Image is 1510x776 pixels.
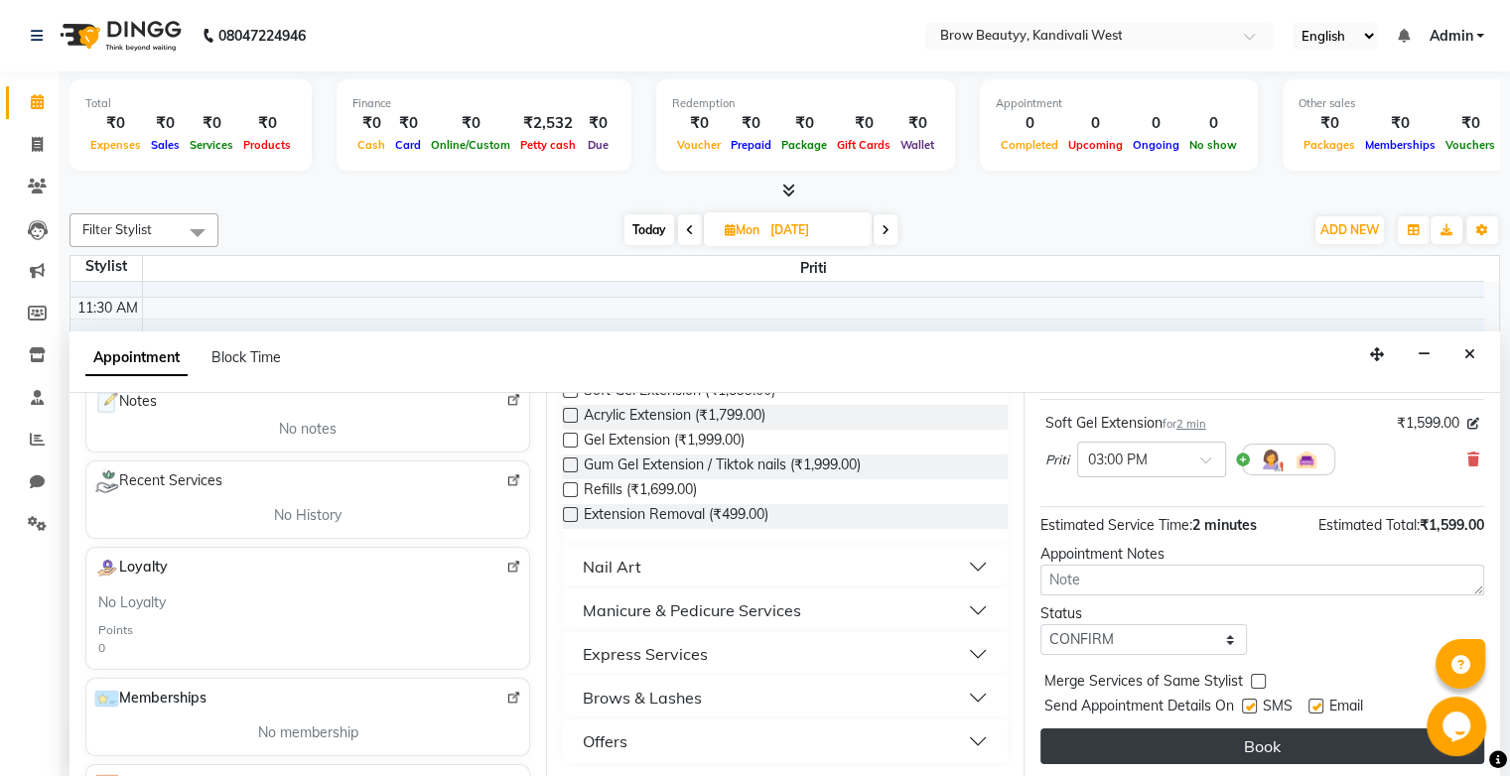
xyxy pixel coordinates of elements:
button: Express Services [571,636,999,672]
span: Refills (₹1,699.00) [584,479,697,504]
iframe: chat widget [1427,697,1490,756]
div: Brows & Lashes [583,686,702,710]
span: Priti [143,256,1485,281]
div: ₹0 [581,112,616,135]
span: Soft Gel Extension (₹1,599.00) [584,380,775,405]
i: Edit price [1467,418,1479,430]
span: Today [624,214,674,245]
span: Priti [1045,451,1069,470]
div: ₹0 [1360,112,1441,135]
span: Gift Cards [832,138,895,152]
div: Redemption [672,95,939,112]
div: 0 [98,639,105,657]
span: Prepaid [726,138,776,152]
span: Petty cash [515,138,581,152]
button: Offers [571,723,999,759]
div: ₹2,532 [515,112,581,135]
span: Merge Services of Same Stylist [1044,671,1243,696]
span: Mon [720,222,764,237]
span: Notes [94,389,157,415]
span: Block Time [211,348,281,366]
span: Cash [352,138,390,152]
img: Interior.png [1295,448,1318,471]
small: for [1163,417,1206,431]
div: ₹0 [85,112,146,135]
div: Points [98,621,133,639]
div: Total [85,95,296,112]
div: 0 [1128,112,1184,135]
div: 0 [996,112,1063,135]
span: No Loyalty [98,592,166,613]
span: Packages [1299,138,1360,152]
b: 08047224946 [218,8,306,64]
span: Products [238,138,296,152]
span: Sales [146,138,185,152]
div: 11:30 AM [73,298,142,319]
span: Admin [1429,26,1472,47]
span: Loyalty [94,556,168,581]
div: 0 [1184,112,1242,135]
span: SMS [1263,696,1293,720]
div: ₹0 [726,112,776,135]
span: Memberships [94,687,206,711]
button: Close [1455,339,1484,370]
div: 0 [1063,112,1128,135]
div: ₹0 [776,112,832,135]
div: ₹0 [426,112,515,135]
span: Estimated Total: [1318,516,1420,534]
div: ₹0 [672,112,726,135]
span: Ongoing [1128,138,1184,152]
div: ₹0 [832,112,895,135]
div: Manicure & Pedicure Services [583,598,801,622]
button: Nail Art [571,549,999,584]
div: ₹0 [1299,112,1360,135]
div: ₹0 [238,112,296,135]
img: logo [51,8,187,64]
button: Manicure & Pedicure Services [571,592,999,628]
span: Gum Gel Extension / Tiktok nails (₹1,999.00) [584,454,861,479]
span: Acrylic Extension (₹1,799.00) [584,405,765,430]
span: Estimated Service Time: [1040,516,1192,534]
img: Hairdresser.png [1259,448,1283,471]
div: Express Services [583,642,708,666]
div: Offers [583,729,627,753]
span: Due [583,138,614,152]
span: ₹1,599.00 [1397,413,1459,434]
span: Voucher [672,138,726,152]
div: Status [1040,603,1248,624]
span: Vouchers [1441,138,1500,152]
div: ₹0 [352,112,390,135]
span: Email [1329,696,1363,720]
div: Appointment [996,95,1242,112]
button: Book [1040,728,1484,764]
span: Send Appointment Details On [1044,696,1234,720]
span: Extension Removal (₹499.00) [584,504,768,529]
span: ₹1,599.00 [1420,516,1484,534]
div: Finance [352,95,616,112]
span: Expenses [85,138,146,152]
div: ₹0 [1441,112,1500,135]
span: Card [390,138,426,152]
div: ₹0 [895,112,939,135]
span: Memberships [1360,138,1441,152]
span: ADD NEW [1320,222,1379,237]
div: Stylist [70,256,142,277]
button: ADD NEW [1315,216,1384,244]
button: Brows & Lashes [571,680,999,715]
span: No History [274,505,342,526]
div: Nail Art [583,555,641,579]
span: 2 minutes [1192,516,1257,534]
div: ₹0 [146,112,185,135]
span: No notes [279,419,337,440]
input: 2025-10-06 [764,215,864,245]
span: Online/Custom [426,138,515,152]
div: ₹0 [185,112,238,135]
div: ₹0 [390,112,426,135]
span: Services [185,138,238,152]
span: Appointment [85,340,188,376]
div: Soft Gel Extension [1045,413,1206,434]
span: No show [1184,138,1242,152]
span: 2 min [1176,417,1206,431]
span: Recent Services [94,469,222,493]
div: Appointment Notes [1040,544,1484,565]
